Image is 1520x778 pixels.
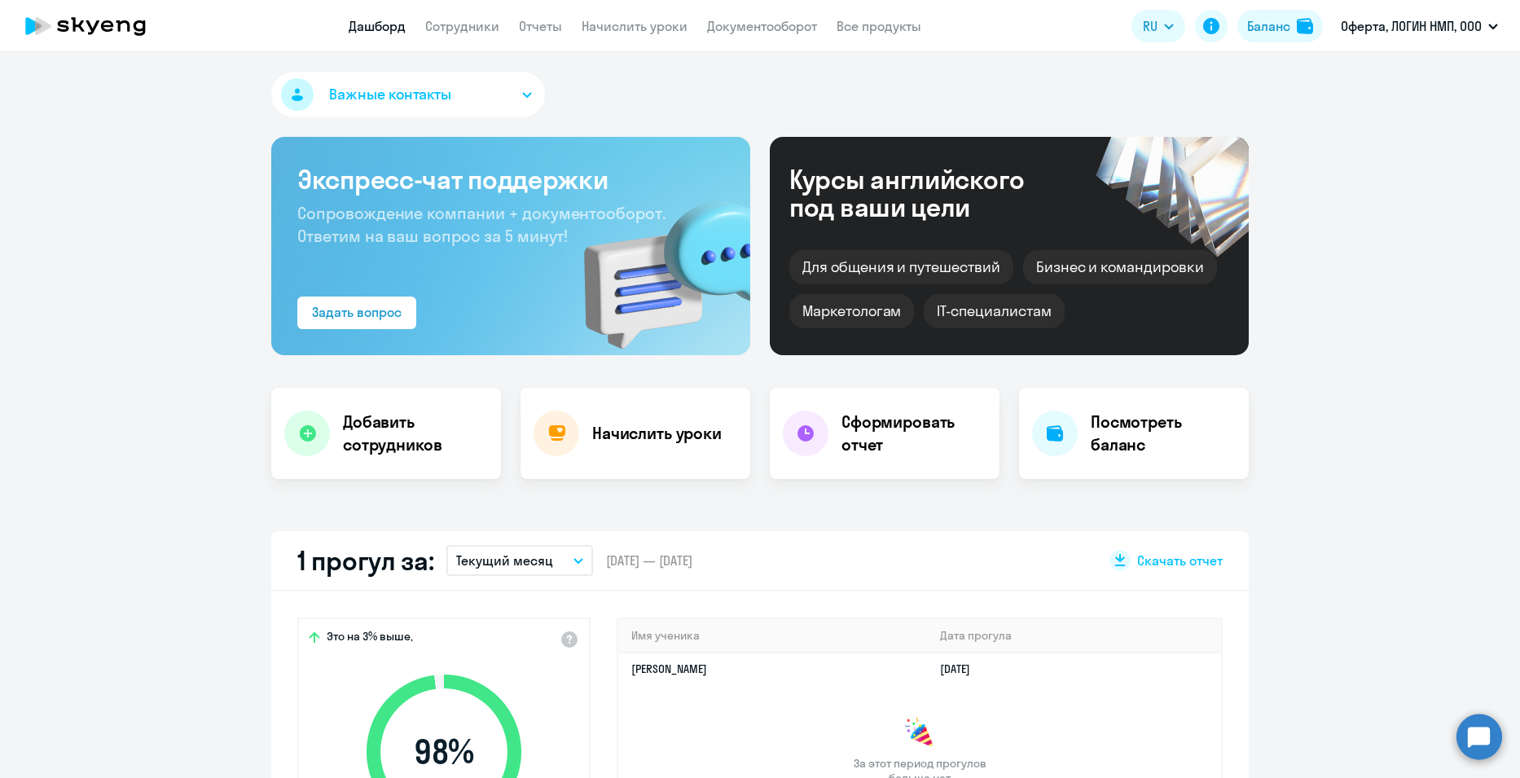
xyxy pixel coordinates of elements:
[940,662,983,676] a: [DATE]
[1247,16,1290,36] div: Баланс
[707,18,817,34] a: Документооборот
[1143,16,1158,36] span: RU
[1297,18,1313,34] img: balance
[927,619,1221,653] th: Дата прогула
[425,18,499,34] a: Сотрудники
[297,163,724,196] h3: Экспресс-чат поддержки
[297,297,416,329] button: Задать вопрос
[327,629,413,648] span: Это на 3% выше,
[312,302,402,322] div: Задать вопрос
[350,732,538,771] span: 98 %
[592,422,722,445] h4: Начислить уроки
[631,662,707,676] a: [PERSON_NAME]
[456,551,553,570] p: Текущий месяц
[789,250,1013,284] div: Для общения и путешествий
[446,545,593,576] button: Текущий месяц
[924,294,1064,328] div: IT-специалистам
[1131,10,1185,42] button: RU
[789,294,914,328] div: Маркетологам
[271,72,545,117] button: Важные контакты
[297,544,433,577] h2: 1 прогул за:
[618,619,927,653] th: Имя ученика
[789,165,1068,221] div: Курсы английского под ваши цели
[1137,552,1223,569] span: Скачать отчет
[343,411,488,456] h4: Добавить сотрудников
[329,84,451,105] span: Важные контакты
[349,18,406,34] a: Дашборд
[1237,10,1323,42] button: Балансbalance
[903,717,936,749] img: congrats
[606,552,692,569] span: [DATE] — [DATE]
[1091,411,1236,456] h4: Посмотреть баланс
[297,203,666,246] span: Сопровождение компании + документооборот. Ответим на ваш вопрос за 5 минут!
[837,18,921,34] a: Все продукты
[519,18,562,34] a: Отчеты
[560,172,750,355] img: bg-img
[1333,7,1506,46] button: Оферта, ЛОГИН НМП, ООО
[582,18,688,34] a: Начислить уроки
[841,411,986,456] h4: Сформировать отчет
[1023,250,1217,284] div: Бизнес и командировки
[1341,16,1482,36] p: Оферта, ЛОГИН НМП, ООО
